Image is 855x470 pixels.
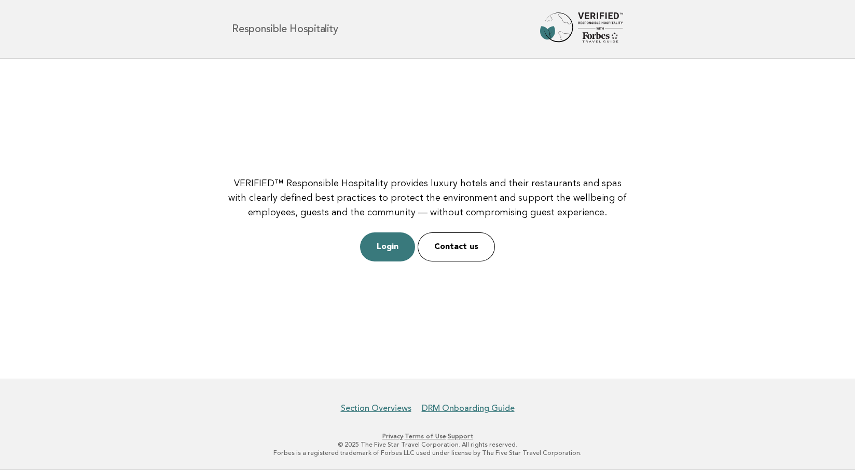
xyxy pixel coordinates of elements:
img: Forbes Travel Guide [540,12,623,46]
p: © 2025 The Five Star Travel Corporation. All rights reserved. [110,440,745,449]
p: · · [110,432,745,440]
a: Terms of Use [405,433,446,440]
a: Section Overviews [341,403,411,413]
p: VERIFIED™ Responsible Hospitality provides luxury hotels and their restaurants and spas with clea... [226,176,629,220]
a: Support [448,433,473,440]
h1: Responsible Hospitality [232,24,338,34]
a: Contact us [418,232,495,261]
a: DRM Onboarding Guide [422,403,515,413]
a: Login [360,232,415,261]
a: Privacy [382,433,403,440]
p: Forbes is a registered trademark of Forbes LLC used under license by The Five Star Travel Corpora... [110,449,745,457]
